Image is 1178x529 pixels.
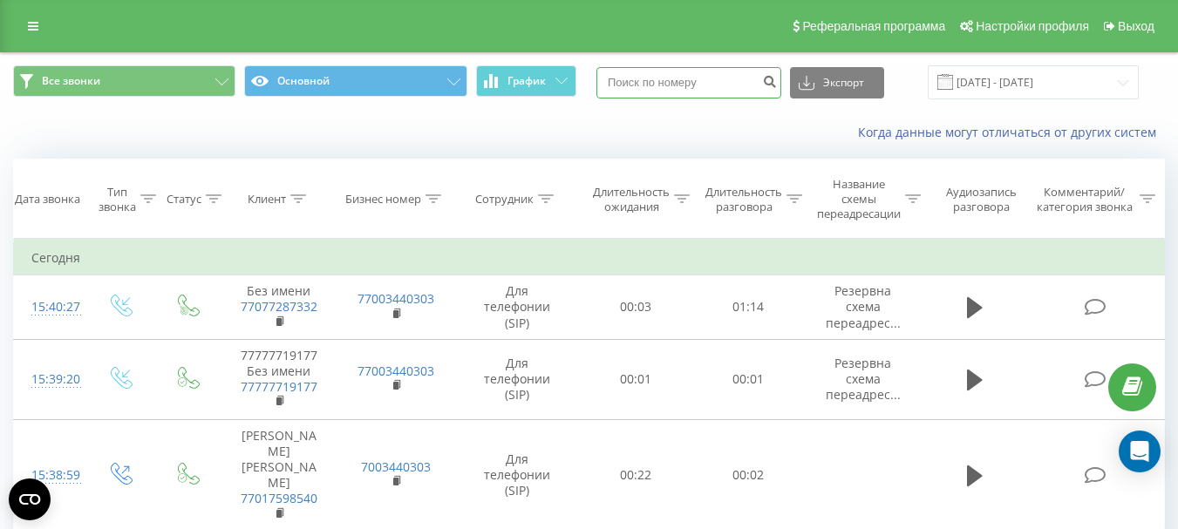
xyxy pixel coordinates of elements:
[1119,431,1161,472] div: Open Intercom Messenger
[507,75,546,87] span: График
[241,298,317,315] a: 77077287332
[14,241,1165,275] td: Сегодня
[13,65,235,97] button: Все звонки
[357,290,434,307] a: 77003440303
[345,192,421,207] div: Бизнес номер
[361,458,431,475] a: 7003440303
[692,275,805,340] td: 01:14
[357,363,434,379] a: 77003440303
[99,185,136,214] div: Тип звонка
[580,339,692,419] td: 00:01
[826,355,901,403] span: Резервна схема переадрес...
[15,192,80,207] div: Дата звонка
[976,19,1089,33] span: Настройки профиля
[790,67,884,98] button: Экспорт
[817,177,901,221] div: Название схемы переадресации
[454,275,580,340] td: Для телефонии (SIP)
[1033,185,1135,214] div: Комментарий/категория звонка
[705,185,782,214] div: Длительность разговора
[580,275,692,340] td: 00:03
[9,478,51,520] button: Open CMP widget
[476,65,576,97] button: График
[826,282,901,330] span: Резервна схема переадрес...
[937,185,1025,214] div: Аудиозапись разговора
[31,290,68,324] div: 15:40:27
[475,192,534,207] div: Сотрудник
[692,339,805,419] td: 00:01
[802,19,945,33] span: Реферальная программа
[858,124,1165,140] a: Когда данные могут отличаться от других систем
[596,67,781,98] input: Поиск по номеру
[221,339,337,419] td: 77777719177 Без имени
[221,275,337,340] td: Без имени
[241,490,317,506] a: 77017598540
[42,74,100,88] span: Все звонки
[31,363,68,397] div: 15:39:20
[454,339,580,419] td: Для телефонии (SIP)
[241,378,317,395] a: 77777719177
[1118,19,1154,33] span: Выход
[167,192,201,207] div: Статус
[244,65,466,97] button: Основной
[31,458,68,492] div: 15:38:59
[593,185,670,214] div: Длительность ожидания
[248,192,286,207] div: Клиент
